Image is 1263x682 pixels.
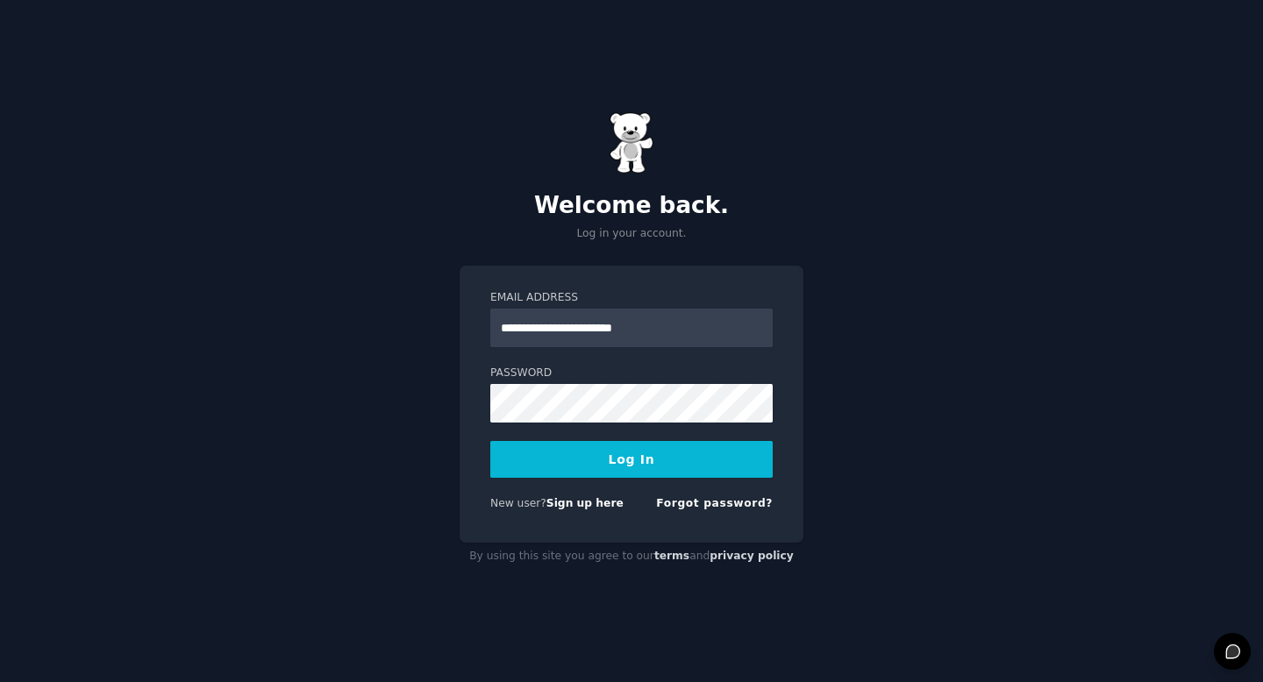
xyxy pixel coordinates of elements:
[490,441,773,478] button: Log In
[460,543,803,571] div: By using this site you agree to our and
[460,192,803,220] h2: Welcome back.
[654,550,689,562] a: terms
[460,226,803,242] p: Log in your account.
[710,550,794,562] a: privacy policy
[546,497,624,509] a: Sign up here
[490,366,773,381] label: Password
[656,497,773,509] a: Forgot password?
[610,112,653,174] img: Gummy Bear
[490,290,773,306] label: Email Address
[490,497,546,509] span: New user?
